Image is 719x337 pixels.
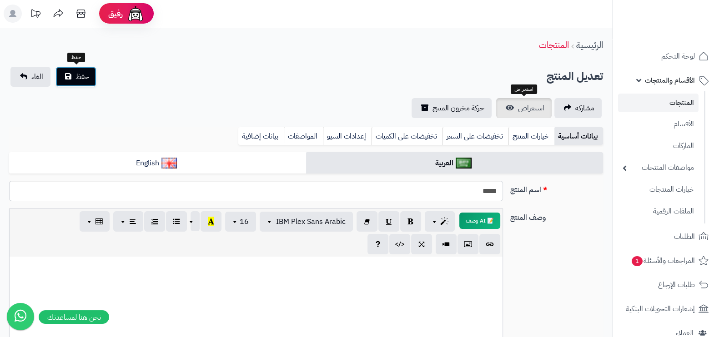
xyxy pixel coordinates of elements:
[518,103,544,114] span: استعراض
[507,181,607,195] label: اسم المنتج
[618,136,699,156] a: الماركات
[618,298,714,320] a: إشعارات التحويلات البنكية
[508,127,554,145] a: خيارات المنتج
[631,254,695,267] span: المراجعات والأسئلة
[31,71,43,82] span: الغاء
[24,5,47,25] a: تحديثات المنصة
[618,45,714,67] a: لوحة التحكم
[75,71,89,82] span: حفظ
[657,25,710,45] img: logo-2.png
[618,180,699,199] a: خيارات المنتجات
[10,67,50,87] a: الغاء
[626,302,695,315] span: إشعارات التحويلات البنكية
[412,98,492,118] a: حركة مخزون المنتج
[507,208,607,223] label: وصف المنتج
[618,158,699,178] a: مواصفات المنتجات
[539,38,569,52] a: المنتجات
[618,202,699,221] a: الملفات الرقمية
[632,256,643,266] span: 1
[126,5,145,23] img: ai-face.png
[658,278,695,291] span: طلبات الإرجاع
[9,152,306,174] a: English
[323,127,372,145] a: إعدادات السيو
[306,152,603,174] a: العربية
[456,158,472,168] img: العربية
[260,212,353,232] button: IBM Plex Sans Arabic
[576,38,603,52] a: الرئيسية
[225,212,256,232] button: 16
[240,216,249,227] span: 16
[661,50,695,63] span: لوحة التحكم
[459,213,500,229] button: 📝 AI وصف
[276,216,346,227] span: IBM Plex Sans Arabic
[496,98,552,118] a: استعراض
[618,226,714,248] a: الطلبات
[554,98,602,118] a: مشاركه
[618,274,714,296] a: طلبات الإرجاع
[618,94,699,112] a: المنتجات
[575,103,594,114] span: مشاركه
[372,127,442,145] a: تخفيضات على الكميات
[442,127,508,145] a: تخفيضات على السعر
[161,158,177,168] img: English
[547,67,603,86] h2: تعديل المنتج
[432,103,484,114] span: حركة مخزون المنتج
[238,127,284,145] a: بيانات إضافية
[511,84,537,94] div: استعراض
[618,114,699,134] a: الأقسام
[674,230,695,243] span: الطلبات
[108,8,123,19] span: رفيق
[284,127,323,145] a: المواصفات
[67,53,85,63] div: حفظ
[554,127,603,145] a: بيانات أساسية
[645,74,695,87] span: الأقسام والمنتجات
[618,250,714,272] a: المراجعات والأسئلة1
[55,67,96,87] button: حفظ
